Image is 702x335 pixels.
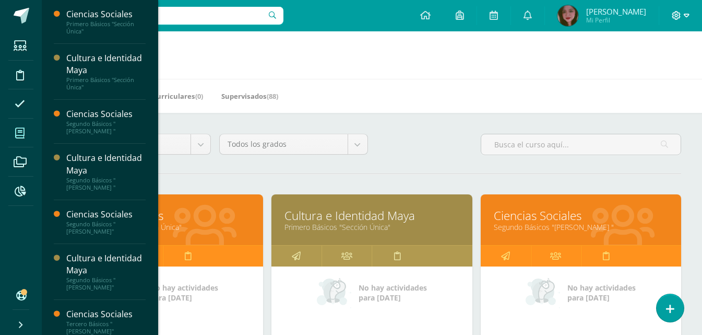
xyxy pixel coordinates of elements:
div: Cultura e Identidad Maya [66,152,146,176]
div: Cultura e Identidad Maya [66,252,146,276]
div: Cultura e Identidad Maya [66,52,146,76]
div: Ciencias Sociales [66,8,146,20]
span: No hay actividades para [DATE] [567,283,636,303]
a: Todos los grados [220,134,367,154]
div: Ciencias Sociales [66,209,146,221]
a: Segundo Básicos "[PERSON_NAME] " [494,222,668,232]
a: Cultura e Identidad MayaPrimero Básicos "Sección Única" [66,52,146,91]
div: Segundo Básicos "[PERSON_NAME] " [66,120,146,135]
a: Ciencias SocialesPrimero Básicos "Sección Única" [66,8,146,35]
input: Busca el curso aquí... [481,134,681,155]
a: Cultura e Identidad Maya [284,207,459,224]
div: Ciencias Sociales [66,108,146,120]
a: Ciencias SocialesTercero Básicos "[PERSON_NAME]" [66,308,146,335]
span: Todos los grados [228,134,339,154]
input: Busca un usuario... [49,7,283,25]
div: Segundo Básicos "[PERSON_NAME] " [66,177,146,191]
a: Mis Extracurriculares(0) [121,88,203,105]
a: Ciencias SocialesSegundo Básicos "[PERSON_NAME]" [66,209,146,235]
div: Primero Básicos "Sección Única" [66,20,146,35]
a: Primero Básicos "Sección Única" [76,222,250,232]
a: Ciencias Sociales [76,207,250,224]
span: (0) [195,91,203,101]
span: Mi Perfil [586,16,646,25]
a: Supervisados(88) [221,88,278,105]
span: No hay actividades para [DATE] [150,283,218,303]
span: No hay actividades para [DATE] [359,283,427,303]
div: Segundo Básicos "[PERSON_NAME]" [66,276,146,291]
a: Ciencias Sociales [494,207,668,224]
div: Primero Básicos "Sección Única" [66,76,146,91]
a: Cultura e Identidad MayaSegundo Básicos "[PERSON_NAME] " [66,152,146,191]
span: (88) [267,91,278,101]
div: Ciencias Sociales [66,308,146,320]
img: ddaf081ffe516418b27efb77bf4d1e14.png [557,5,578,26]
div: Tercero Básicos "[PERSON_NAME]" [66,320,146,335]
img: no_activities_small.png [526,277,560,308]
span: [PERSON_NAME] [586,6,646,17]
div: Segundo Básicos "[PERSON_NAME]" [66,221,146,235]
a: Ciencias SocialesSegundo Básicos "[PERSON_NAME] " [66,108,146,135]
a: Primero Básicos "Sección Única" [284,222,459,232]
a: Cultura e Identidad MayaSegundo Básicos "[PERSON_NAME]" [66,252,146,291]
img: no_activities_small.png [317,277,351,308]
